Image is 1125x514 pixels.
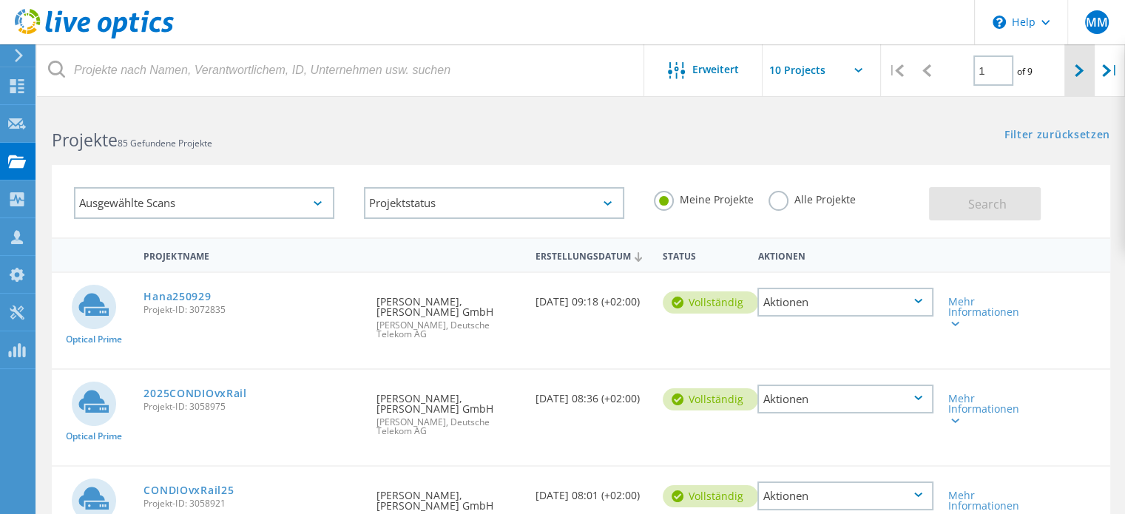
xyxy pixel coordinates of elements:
[654,191,754,205] label: Meine Projekte
[37,44,645,96] input: Projekte nach Namen, Verantwortlichem, ID, Unternehmen usw. suchen
[376,321,521,339] span: [PERSON_NAME], Deutsche Telekom AG
[369,273,528,354] div: [PERSON_NAME], [PERSON_NAME] GmbH
[757,385,933,413] div: Aktionen
[929,187,1041,220] button: Search
[750,241,941,268] div: Aktionen
[74,187,334,219] div: Ausgewählte Scans
[948,297,1018,328] div: Mehr Informationen
[768,191,856,205] label: Alle Projekte
[369,370,528,450] div: [PERSON_NAME], [PERSON_NAME] GmbH
[1017,65,1033,78] span: of 9
[968,196,1007,212] span: Search
[143,402,362,411] span: Projekt-ID: 3058975
[528,273,655,322] div: [DATE] 09:18 (+02:00)
[143,499,362,508] span: Projekt-ID: 3058921
[757,481,933,510] div: Aktionen
[528,370,655,419] div: [DATE] 08:36 (+02:00)
[881,44,911,97] div: |
[118,137,212,149] span: 85 Gefundene Projekte
[1085,16,1107,28] span: MM
[143,388,246,399] a: 2025CONDIOvxRail
[66,335,122,344] span: Optical Prime
[757,288,933,317] div: Aktionen
[143,291,211,302] a: Hana250929
[143,485,234,496] a: CONDIOvxRail25
[948,393,1018,425] div: Mehr Informationen
[528,241,655,269] div: Erstellungsdatum
[52,128,118,152] b: Projekte
[1095,44,1125,97] div: |
[1004,129,1110,142] a: Filter zurücksetzen
[663,291,758,314] div: vollständig
[364,187,624,219] div: Projektstatus
[376,418,521,436] span: [PERSON_NAME], Deutsche Telekom AG
[663,388,758,410] div: vollständig
[66,432,122,441] span: Optical Prime
[663,485,758,507] div: vollständig
[655,241,751,268] div: Status
[15,31,174,41] a: Live Optics Dashboard
[143,305,362,314] span: Projekt-ID: 3072835
[993,16,1006,29] svg: \n
[136,241,369,268] div: Projektname
[692,64,739,75] span: Erweitert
